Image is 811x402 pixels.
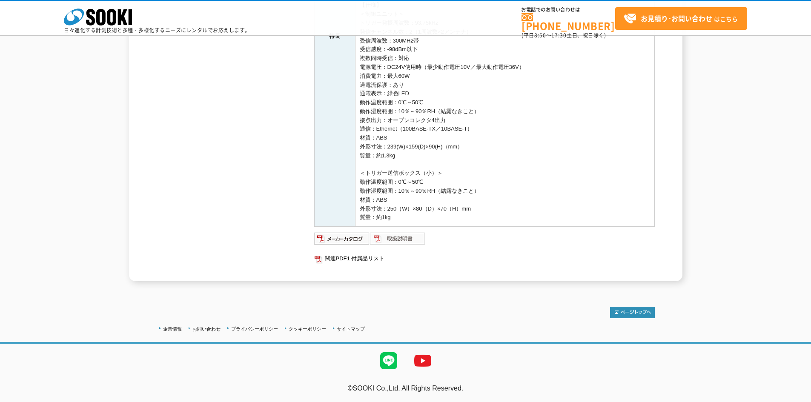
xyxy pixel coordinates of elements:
[314,232,370,245] img: メーカーカタログ
[64,28,250,33] p: 日々進化する計測技術と多種・多様化するニーズにレンタルでお応えします。
[406,344,440,378] img: YouTube
[370,237,426,244] a: 取扱説明書
[615,7,747,30] a: お見積り･お問い合わせはこちら
[551,31,567,39] span: 17:30
[337,326,365,331] a: サイトマップ
[372,344,406,378] img: LINE
[522,31,606,39] span: (平日 ～ 土日、祝日除く)
[163,326,182,331] a: 企業情報
[534,31,546,39] span: 8:50
[314,237,370,244] a: メーカーカタログ
[610,307,655,318] img: トップページへ
[778,393,811,401] a: テストMail
[314,253,655,264] a: 関連PDF1 付属品リスト
[522,7,615,12] span: お電話でのお問い合わせは
[370,232,426,245] img: 取扱説明書
[624,12,738,25] span: はこちら
[231,326,278,331] a: プライバシーポリシー
[192,326,221,331] a: お問い合わせ
[522,13,615,31] a: [PHONE_NUMBER]
[289,326,326,331] a: クッキーポリシー
[641,13,712,23] strong: お見積り･お問い合わせ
